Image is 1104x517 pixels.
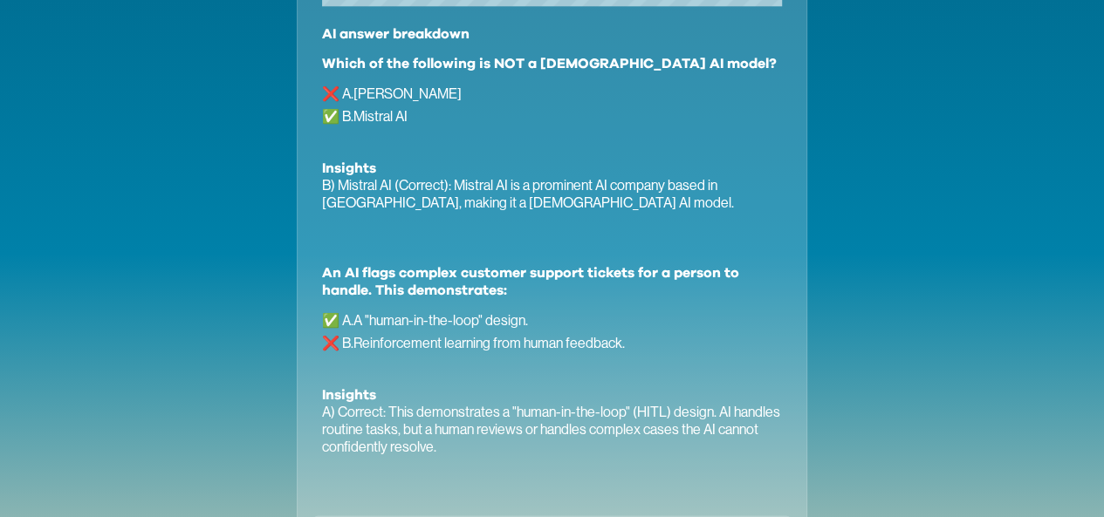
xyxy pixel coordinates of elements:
[322,177,782,212] p: B) Mistral AI (Correct): Mistral AI is a prominent AI company based in [GEOGRAPHIC_DATA], making ...
[322,24,782,55] h3: AI answer breakdown
[322,264,782,299] h3: An AI flags complex customer support tickets for a person to handle. This demonstrates:
[322,83,782,105] p: ❌ A . [PERSON_NAME]
[322,332,782,355] p: ❌ B . Reinforcement learning from human feedback.
[322,160,782,177] p: Insights
[322,386,782,404] p: Insights
[322,105,782,128] p: ✅ B . Mistral AI
[322,404,782,456] p: A) Correct: This demonstrates a "human-in-the-loop" (HITL) design. AI handles routine tasks, but ...
[322,310,782,332] p: ✅ A . A "human-in-the-loop" design.
[322,55,782,72] h3: Which of the following is NOT a [DEMOGRAPHIC_DATA] AI model?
